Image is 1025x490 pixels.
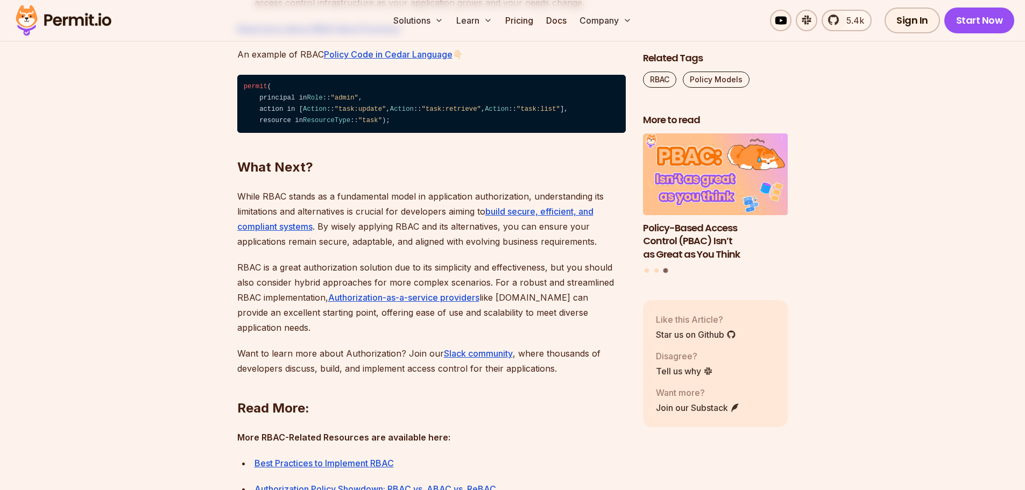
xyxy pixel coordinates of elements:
a: Star us on Github [656,328,736,340]
h3: Policy-Based Access Control (PBAC) Isn’t as Great as You Think [643,221,788,261]
span: Action [390,105,414,113]
li: 3 of 3 [643,133,788,261]
strong: What Next? [237,159,313,175]
a: Docs [542,10,571,31]
a: Start Now [944,8,1015,33]
button: Go to slide 3 [663,268,668,273]
p: Want more? [656,386,740,399]
span: ResourceType [303,117,350,124]
span: "task:list" [517,105,560,113]
p: RBAC is a great authorization solution due to its simplicity and effectiveness, but you should al... [237,260,626,335]
p: An example of RBAC 👇🏻 [237,47,626,62]
span: "task" [358,117,382,124]
span: "task:retrieve" [422,105,481,113]
strong: Read More: [237,400,309,416]
button: Company [575,10,636,31]
a: Join our Substack [656,401,740,414]
span: permit [244,83,267,90]
a: Pricing [501,10,538,31]
p: Like this Article? [656,313,736,325]
a: Authorization-as-a-service providers [328,292,479,303]
span: "admin" [330,94,358,102]
a: Policy Models [683,72,750,88]
div: Posts [643,133,788,274]
a: Policy-Based Access Control (PBAC) Isn’t as Great as You ThinkPolicy-Based Access Control (PBAC) ... [643,133,788,261]
div: ⁠ [255,456,626,471]
a: 5.4k [822,10,872,31]
button: Go to slide 2 [654,268,659,272]
p: Want to learn more about Authorization? Join our , where thousands of developers discuss, build, ... [237,346,626,376]
img: Permit logo [11,2,116,39]
span: 5.4k [840,14,864,27]
h2: More to read [643,113,788,127]
h2: Related Tags [643,52,788,65]
code: ( principal in :: , action in [ :: , :: , :: ], resource in :: ); [237,75,626,133]
p: While RBAC stands as a fundamental model in application authorization, understanding its limitati... [237,189,626,249]
a: Sign In [885,8,940,33]
a: Tell us why [656,364,713,377]
p: Disagree? [656,349,713,362]
a: Policy Code in Cedar Language [324,49,453,60]
strong: More RBAC-Related Resources are available here: [237,432,450,443]
span: Action [485,105,508,113]
a: Best Practices to Implement RBAC [255,458,394,468]
button: Go to slide 1 [645,268,649,272]
span: Role [307,94,322,102]
a: Slack community [444,348,513,359]
span: "task:update" [335,105,386,113]
button: Learn [452,10,497,31]
span: Action [303,105,327,113]
img: Policy-Based Access Control (PBAC) Isn’t as Great as You Think [643,133,788,215]
button: Solutions [389,10,448,31]
a: RBAC [643,72,676,88]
